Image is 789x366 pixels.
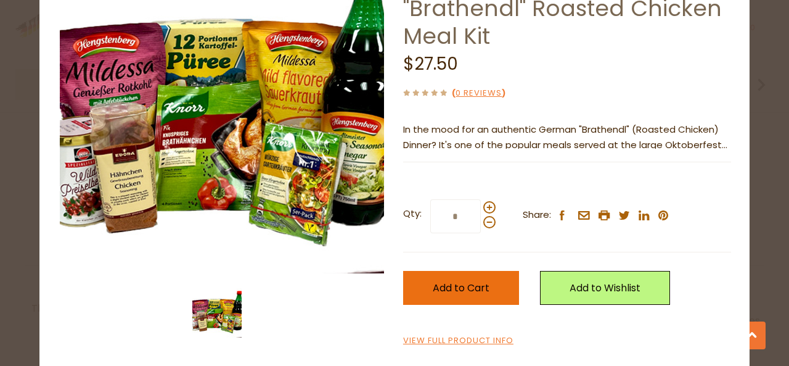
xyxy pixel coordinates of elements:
[403,122,731,153] p: In the mood for an authentic German "Brathendl" (Roasted Chicken) Dinner? It's one of the popular...
[430,199,481,233] input: Qty:
[403,271,519,305] button: Add to Cart
[403,335,513,347] a: View Full Product Info
[403,52,458,76] span: $27.50
[433,281,489,295] span: Add to Cart
[540,271,670,305] a: Add to Wishlist
[523,207,551,223] span: Share:
[192,288,242,338] img: The Taste of Germany "Brathendl" Roasted Chicken Meal Kit
[403,206,422,222] strong: Qty:
[452,87,505,99] span: ( )
[456,87,502,100] a: 0 Reviews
